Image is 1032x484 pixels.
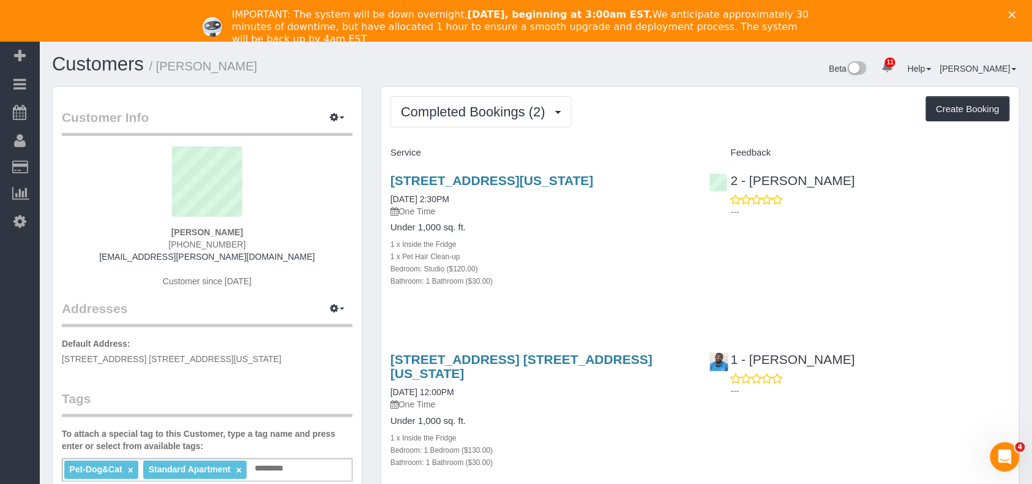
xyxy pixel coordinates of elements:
[163,276,252,286] span: Customer since [DATE]
[391,352,652,380] a: [STREET_ADDRESS] [STREET_ADDRESS][US_STATE]
[391,458,493,467] small: Bathroom: 1 Bathroom ($30.00)
[391,398,691,410] p: One Time
[391,96,572,127] button: Completed Bookings (2)
[709,173,855,187] a: 2 - [PERSON_NAME]
[391,194,449,204] a: [DATE] 2:30PM
[149,464,231,474] span: Standard Apartment
[1015,442,1025,452] span: 4
[710,353,728,371] img: 1 - Noufoh Sodandji
[731,206,1010,218] p: ---
[62,390,353,417] legend: Tags
[391,222,691,233] h4: Under 1,000 sq. ft.
[168,240,245,249] span: [PHONE_NUMBER]
[128,465,133,475] a: ×
[69,464,122,474] span: Pet-Dog&Cat
[236,465,242,475] a: ×
[1009,11,1021,18] div: Close
[709,148,1010,158] h4: Feedback
[885,58,896,67] span: 11
[940,64,1017,74] a: [PERSON_NAME]
[468,9,652,20] b: [DATE], beginning at 3:00am EST.
[62,428,353,452] label: To attach a special tag to this Customer, type a tag name and press enter or select from availabl...
[875,54,899,81] a: 11
[391,252,460,261] small: 1 x Pet Hair Clean-up
[908,64,932,74] a: Help
[391,205,691,217] p: One Time
[391,173,594,187] a: [STREET_ADDRESS][US_STATE]
[149,59,258,73] small: / [PERSON_NAME]
[829,64,867,74] a: Beta
[391,265,478,273] small: Bedroom: Studio ($120.00)
[401,104,552,119] span: Completed Bookings (2)
[391,434,457,442] small: 1 x Inside the Fridge
[203,17,222,37] img: Profile image for Ellie
[847,61,867,77] img: New interface
[391,240,457,249] small: 1 x Inside the Fridge
[62,108,353,136] legend: Customer Info
[391,387,454,397] a: [DATE] 12:00PM
[391,446,493,455] small: Bedroom: 1 Bedroom ($130.00)
[731,385,1010,397] p: ---
[391,416,691,426] h4: Under 1,000 sq. ft.
[62,354,282,364] span: [STREET_ADDRESS] [STREET_ADDRESS][US_STATE]
[99,252,315,262] a: [EMAIL_ADDRESS][PERSON_NAME][DOMAIN_NAME]
[926,96,1010,122] button: Create Booking
[62,338,130,350] label: Default Address:
[709,352,855,366] a: 1 - [PERSON_NAME]
[391,277,493,285] small: Bathroom: 1 Bathroom ($30.00)
[171,227,243,237] strong: [PERSON_NAME]
[391,148,691,158] h4: Service
[232,9,810,45] div: IMPORTANT: The system will be down overnight, We anticipate approximately 30 minutes of downtime,...
[990,442,1020,472] iframe: Intercom live chat
[52,53,144,75] a: Customers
